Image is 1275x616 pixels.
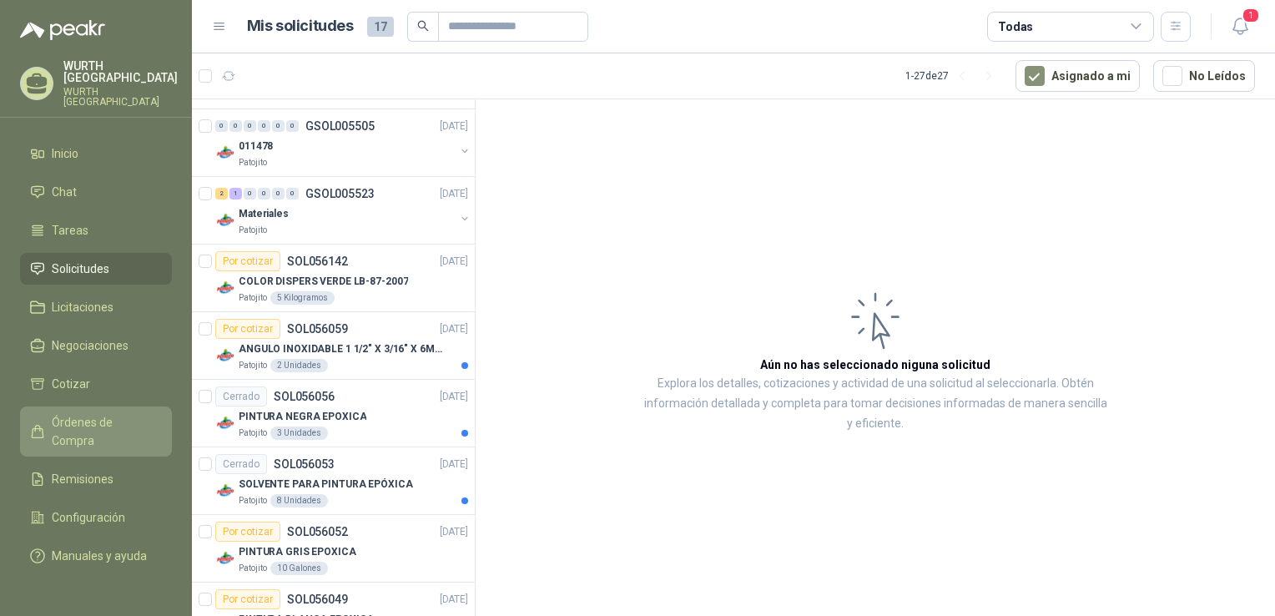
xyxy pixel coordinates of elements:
[287,526,348,538] p: SOL056052
[1153,60,1255,92] button: No Leídos
[215,143,235,163] img: Company Logo
[239,427,267,440] p: Patojito
[367,17,394,37] span: 17
[215,413,235,433] img: Company Logo
[215,386,267,406] div: Cerrado
[239,359,267,372] p: Patojito
[998,18,1033,36] div: Todas
[287,255,348,267] p: SOL056142
[20,20,105,40] img: Logo peakr
[1225,12,1255,42] button: 1
[270,494,328,507] div: 8 Unidades
[215,548,235,568] img: Company Logo
[52,260,109,278] span: Solicitudes
[192,515,475,583] a: Por cotizarSOL056052[DATE] Company LogoPINTURA GRIS EPOXICAPatojito10 Galones
[215,522,280,542] div: Por cotizar
[643,374,1108,434] p: Explora los detalles, cotizaciones y actividad de una solicitud al seleccionarla. Obtén informaci...
[215,346,235,366] img: Company Logo
[305,188,375,199] p: GSOL005523
[20,215,172,246] a: Tareas
[287,593,348,605] p: SOL056049
[52,336,129,355] span: Negociaciones
[417,20,429,32] span: search
[239,139,273,154] p: 011478
[440,186,468,202] p: [DATE]
[52,375,90,393] span: Cotizar
[287,323,348,335] p: SOL056059
[270,427,328,440] div: 3 Unidades
[239,409,366,425] p: PINTURA NEGRA EPOXICA
[20,176,172,208] a: Chat
[20,138,172,169] a: Inicio
[52,413,156,450] span: Órdenes de Compra
[215,210,235,230] img: Company Logo
[274,458,335,470] p: SOL056053
[270,359,328,372] div: 2 Unidades
[239,206,289,222] p: Materiales
[52,508,125,527] span: Configuración
[215,251,280,271] div: Por cotizar
[20,406,172,457] a: Órdenes de Compra
[52,144,78,163] span: Inicio
[239,156,267,169] p: Patojito
[272,120,285,132] div: 0
[52,221,88,240] span: Tareas
[20,368,172,400] a: Cotizar
[440,321,468,337] p: [DATE]
[440,592,468,608] p: [DATE]
[239,477,413,492] p: SOLVENTE PARA PINTURA EPÓXICA
[192,447,475,515] a: CerradoSOL056053[DATE] Company LogoSOLVENTE PARA PINTURA EPÓXICAPatojito8 Unidades
[1242,8,1260,23] span: 1
[215,184,471,237] a: 2 1 0 0 0 0 GSOL005523[DATE] Company LogoMaterialesPatojito
[229,188,242,199] div: 1
[52,470,113,488] span: Remisiones
[192,245,475,312] a: Por cotizarSOL056142[DATE] Company LogoCOLOR DISPERS VERDE LB-87-2007Patojito5 Kilogramos
[244,120,256,132] div: 0
[215,278,235,298] img: Company Logo
[239,224,267,237] p: Patojito
[20,330,172,361] a: Negociaciones
[52,298,113,316] span: Licitaciones
[239,291,267,305] p: Patojito
[239,274,408,290] p: COLOR DISPERS VERDE LB-87-2007
[440,389,468,405] p: [DATE]
[52,183,77,201] span: Chat
[258,188,270,199] div: 0
[229,120,242,132] div: 0
[258,120,270,132] div: 0
[760,356,990,374] h3: Aún no has seleccionado niguna solicitud
[215,454,267,474] div: Cerrado
[239,341,446,357] p: ANGULO INOXIDABLE 1 1/2" X 3/16" X 6MTS
[20,502,172,533] a: Configuración
[440,119,468,134] p: [DATE]
[247,14,354,38] h1: Mis solicitudes
[20,253,172,285] a: Solicitudes
[239,562,267,575] p: Patojito
[215,319,280,339] div: Por cotizar
[286,188,299,199] div: 0
[20,291,172,323] a: Licitaciones
[215,116,471,169] a: 0 0 0 0 0 0 GSOL005505[DATE] Company Logo011478Patojito
[244,188,256,199] div: 0
[270,291,335,305] div: 5 Kilogramos
[905,63,1002,89] div: 1 - 27 de 27
[440,457,468,472] p: [DATE]
[286,120,299,132] div: 0
[440,524,468,540] p: [DATE]
[1015,60,1140,92] button: Asignado a mi
[215,589,280,609] div: Por cotizar
[192,380,475,447] a: CerradoSOL056056[DATE] Company LogoPINTURA NEGRA EPOXICAPatojito3 Unidades
[440,254,468,270] p: [DATE]
[270,562,328,575] div: 10 Galones
[215,120,228,132] div: 0
[274,391,335,402] p: SOL056056
[20,540,172,572] a: Manuales y ayuda
[63,60,178,83] p: WURTH [GEOGRAPHIC_DATA]
[192,312,475,380] a: Por cotizarSOL056059[DATE] Company LogoANGULO INOXIDABLE 1 1/2" X 3/16" X 6MTSPatojito2 Unidades
[239,544,356,560] p: PINTURA GRIS EPOXICA
[20,463,172,495] a: Remisiones
[272,188,285,199] div: 0
[215,481,235,501] img: Company Logo
[52,547,147,565] span: Manuales y ayuda
[239,494,267,507] p: Patojito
